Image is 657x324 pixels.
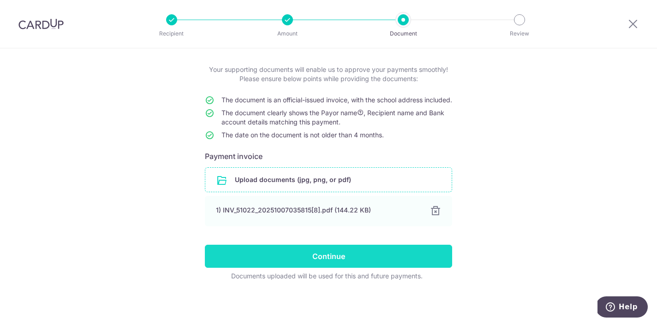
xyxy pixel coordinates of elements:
span: The date on the document is not older than 4 months. [221,131,384,139]
span: The document clearly shows the Payor name , Recipient name and Bank account details matching this... [221,109,444,126]
iframe: Opens a widget where you can find more information [597,296,648,319]
div: Documents uploaded will be used for this and future payments. [205,271,448,281]
input: Continue [205,245,452,268]
p: Review [485,29,554,38]
img: CardUp [18,18,64,29]
p: Document [369,29,437,38]
p: Amount [253,29,322,38]
span: The document is an official-issued invoice, with the school address included. [221,96,452,104]
h6: Payment invoice [205,151,452,162]
p: Recipient [137,29,206,38]
p: Your supporting documents will enable us to approve your payments smoothly! Please ensure below p... [205,65,452,83]
div: Upload documents (jpg, png, or pdf) [205,167,452,192]
div: 1) INV_51022_20251007035815[8].pdf (144.22 KB) [216,206,419,215]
